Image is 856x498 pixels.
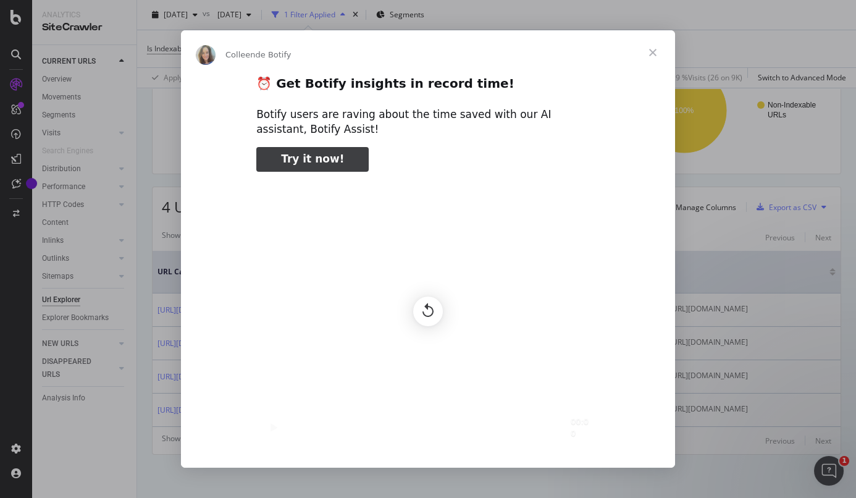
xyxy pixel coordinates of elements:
span: de Botify [256,50,292,59]
span: Fermer [631,30,675,75]
svg: Lire [266,420,281,435]
div: 00:00 [571,416,592,440]
input: Rechercher une vidéo [286,426,566,429]
img: Profile image for Colleen [196,45,216,65]
h2: ⏰ Get Botify insights in record time! [256,75,600,98]
video: Regarder la vidéo [170,182,686,440]
span: Try it now! [281,153,344,165]
span: Colleen [225,50,256,59]
div: Botify users are raving about the time saved with our AI assistant, Botify Assist! [256,108,600,137]
a: Try it now! [256,147,369,172]
span: Replay [413,297,443,326]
